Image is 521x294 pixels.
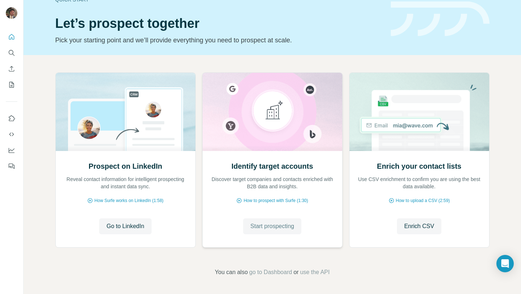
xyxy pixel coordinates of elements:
[377,161,461,171] h2: Enrich your contact lists
[6,112,17,125] button: Use Surfe on LinkedIn
[215,268,248,277] span: You can also
[55,73,196,151] img: Prospect on LinkedIn
[6,78,17,91] button: My lists
[404,222,434,231] span: Enrich CSV
[6,144,17,157] button: Dashboard
[232,161,313,171] h2: Identify target accounts
[63,176,188,190] p: Reveal contact information for intelligent prospecting and instant data sync.
[6,62,17,75] button: Enrich CSV
[357,176,482,190] p: Use CSV enrichment to confirm you are using the best data available.
[6,46,17,59] button: Search
[249,268,292,277] button: go to Dashboard
[6,30,17,43] button: Quick start
[6,160,17,173] button: Feedback
[6,7,17,19] img: Avatar
[293,268,298,277] span: or
[243,218,301,234] button: Start prospecting
[349,73,490,151] img: Enrich your contact lists
[94,197,164,204] span: How Surfe works on LinkedIn (1:58)
[243,197,308,204] span: How to prospect with Surfe (1:30)
[99,218,151,234] button: Go to LinkedIn
[6,128,17,141] button: Use Surfe API
[106,222,144,231] span: Go to LinkedIn
[496,255,514,272] div: Open Intercom Messenger
[300,268,330,277] button: use the API
[89,161,162,171] h2: Prospect on LinkedIn
[391,1,490,37] img: banner
[250,222,294,231] span: Start prospecting
[210,176,335,190] p: Discover target companies and contacts enriched with B2B data and insights.
[55,35,382,45] p: Pick your starting point and we’ll provide everything you need to prospect at scale.
[55,16,382,31] h1: Let’s prospect together
[396,197,450,204] span: How to upload a CSV (2:59)
[202,73,343,151] img: Identify target accounts
[397,218,441,234] button: Enrich CSV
